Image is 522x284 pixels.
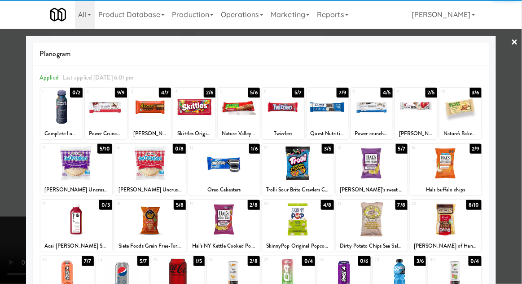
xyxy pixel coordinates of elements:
[173,88,215,139] div: 42/6Skittles Original
[336,184,408,195] div: [PERSON_NAME]'s sweet onion
[116,240,185,252] div: Siete Foods Grain Free-Tortilla Chips Nacho
[40,128,83,139] div: Complete Low-Fat Mixed [PERSON_NAME] Vanilla Greek Yogurt Drink
[263,128,303,139] div: Twizzlers
[248,200,260,210] div: 2/8
[40,144,112,195] div: 115/10[PERSON_NAME] Uncrustables, Peanut Butter & Grape Jelly Sandwich
[204,88,215,98] div: 2/6
[410,184,482,195] div: Hals buffalo chips
[262,240,334,252] div: SkinnyPop Original Popcorn Snack Bags, 0.65 oz
[308,88,328,95] div: 7
[40,200,112,252] div: 170/3Acai [PERSON_NAME] Smoothie Pressed Juicery
[264,256,289,264] div: 27
[114,200,186,252] div: 185/8Siete Foods Grain Free-Tortilla Chips Nacho
[395,200,408,210] div: 7/8
[411,184,480,195] div: Hals buffalo chips
[40,88,83,139] div: 10/2Complete Low-Fat Mixed [PERSON_NAME] Vanilla Greek Yogurt Drink
[262,200,334,252] div: 204/8SkinnyPop Original Popcorn Snack Bags, 0.65 oz
[396,128,436,139] div: [PERSON_NAME] Special K Protein IRF13 Bars, Meal Replacement, Protein Snacks, Strawberry
[175,128,214,139] div: Skittles Original
[395,128,437,139] div: [PERSON_NAME] Special K Protein IRF13 Bars, Meal Replacement, Protein Snacks, Strawberry
[412,144,446,151] div: 16
[439,128,482,139] div: Nature's Bakery Apple Oatmeal Crumble 1.41 oz.
[338,200,372,208] div: 21
[336,240,408,252] div: Dirty Potato Chips Sea Salt Potato Chips
[302,256,315,266] div: 0/4
[85,88,127,139] div: 29/9Power Crunch Protein Energy Wafer Bar – Red Velvet
[116,144,150,151] div: 12
[336,200,408,252] div: 217/8Dirty Potato Chips Sea Salt Potato Chips
[352,128,392,139] div: Power crunch cookies and creme
[153,256,178,264] div: 25
[358,256,371,266] div: 0/6
[248,256,260,266] div: 2/8
[62,73,134,82] span: Last applied [DATE] 6:01 pm
[337,88,348,98] div: 7/9
[322,144,333,154] div: 3/5
[307,88,349,139] div: 77/9Quest Nutrition Protein Bar Cookies and Cream, 1.83 OZ
[338,144,372,151] div: 15
[319,256,344,264] div: 28
[441,128,480,139] div: Nature's Bakery Apple Oatmeal Crumble 1.41 oz.
[42,184,111,195] div: [PERSON_NAME] Uncrustables, Peanut Butter & Grape Jelly Sandwich
[190,200,224,208] div: 19
[351,128,393,139] div: Power crunch cookies and creme
[173,144,186,154] div: 0/8
[338,184,407,195] div: [PERSON_NAME]'s sweet onion
[174,200,186,210] div: 5/8
[42,200,76,208] div: 17
[466,200,481,210] div: 8/10
[375,256,399,264] div: 29
[264,144,298,151] div: 14
[159,88,171,98] div: 4/7
[469,256,482,266] div: 0/4
[249,144,260,154] div: 1/6
[137,256,149,266] div: 5/7
[338,240,407,252] div: Dirty Potato Chips Sea Salt Potato Chips
[87,88,106,95] div: 2
[97,144,112,154] div: 5/10
[209,256,233,264] div: 26
[336,144,408,195] div: 155/7[PERSON_NAME]'s sweet onion
[189,184,259,195] div: Oreo Cakesters
[262,184,334,195] div: Trolli Sour Brite Crawlers Candy, 5 oz
[351,88,393,139] div: 84/5Power crunch cookies and creme
[470,144,482,154] div: 2/9
[188,144,260,195] div: 131/6Oreo Cakesters
[129,128,171,139] div: [PERSON_NAME] Milk Chocolate Peanut Butter
[307,128,349,139] div: Quest Nutrition Protein Bar Cookies and Cream, 1.83 OZ
[131,88,150,95] div: 3
[188,240,260,252] div: Hal's NY Kettle Cooked Potato Chips, Sweet Chili, 2 oz Bags
[42,256,67,264] div: 23
[85,128,127,139] div: Power Crunch Protein Energy Wafer Bar – Red Velvet
[131,128,170,139] div: [PERSON_NAME] Milk Chocolate Peanut Butter
[321,200,333,210] div: 4/8
[412,200,446,208] div: 22
[262,88,304,139] div: 65/7Twizzlers
[173,128,215,139] div: Skittles Original
[98,256,123,264] div: 24
[99,200,112,210] div: 0/3
[218,88,260,139] div: 55/6Nature Valley Strawberry Crispy Creamy Wafer Bars
[262,128,304,139] div: Twizzlers
[353,88,372,95] div: 8
[193,256,204,266] div: 1/5
[292,88,304,98] div: 5/7
[39,47,483,61] span: Planogram
[188,200,260,252] div: 192/8Hal's NY Kettle Cooked Potato Chips, Sweet Chili, 2 oz Bags
[414,256,426,266] div: 3/6
[511,29,518,57] a: ×
[441,88,461,95] div: 10
[395,88,437,139] div: 92/5[PERSON_NAME] Special K Protein IRF13 Bars, Meal Replacement, Protein Snacks, Strawberry
[114,144,186,195] div: 120/8[PERSON_NAME] Uncrustables, Peanut Butter & Strawberry Jelly Sandwich
[42,240,111,252] div: Acai [PERSON_NAME] Smoothie Pressed Juicery
[40,240,112,252] div: Acai [PERSON_NAME] Smoothie Pressed Juicery
[410,240,482,252] div: [PERSON_NAME] of Hanover 1.5 oz. Mini Pretzels
[264,88,283,95] div: 6
[188,184,260,195] div: Oreo Cakesters
[262,144,334,195] div: 143/5Trolli Sour Brite Crawlers Candy, 5 oz
[116,184,185,195] div: [PERSON_NAME] Uncrustables, Peanut Butter & Strawberry Jelly Sandwich
[308,128,347,139] div: Quest Nutrition Protein Bar Cookies and Cream, 1.83 OZ
[396,144,408,154] div: 5/7
[410,200,482,252] div: 228/10[PERSON_NAME] of Hanover 1.5 oz. Mini Pretzels
[190,144,224,151] div: 13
